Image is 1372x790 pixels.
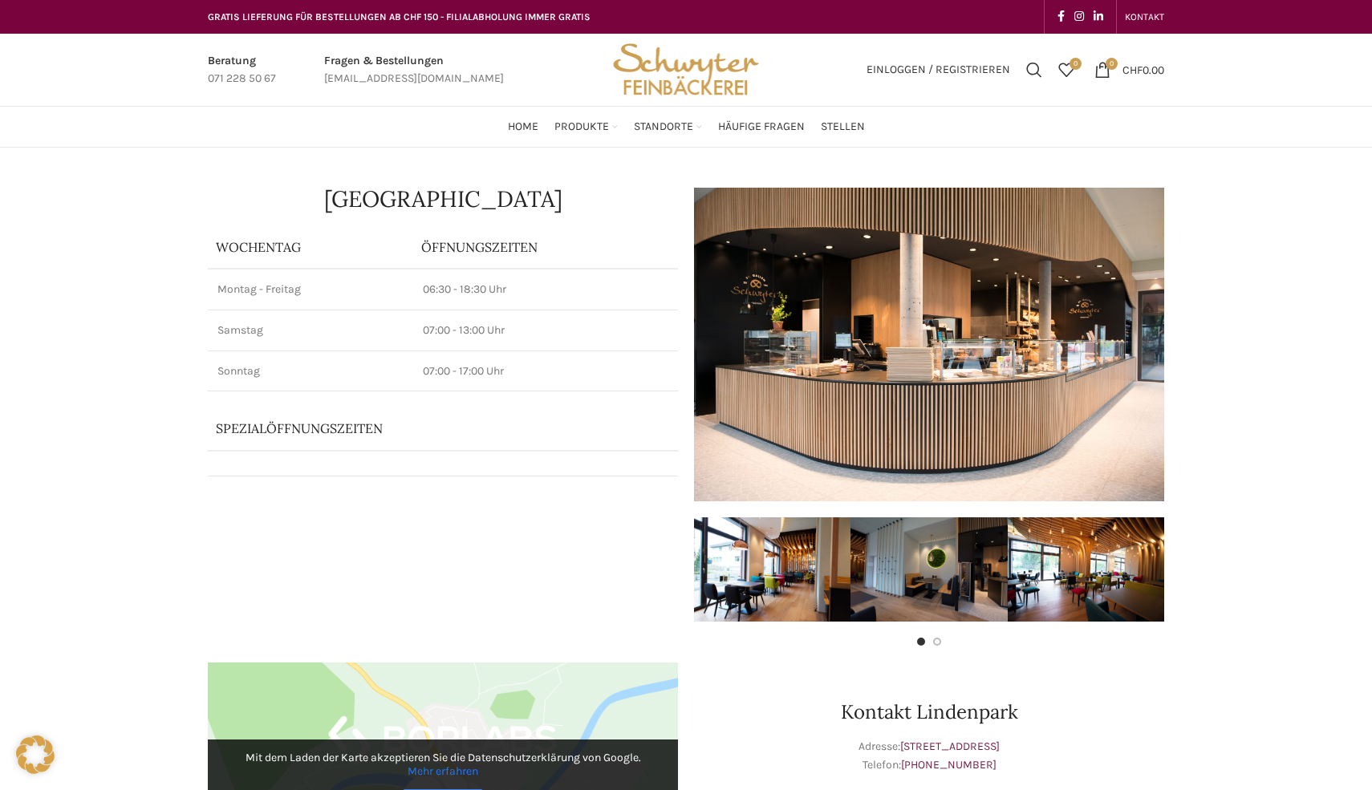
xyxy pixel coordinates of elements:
[859,54,1018,86] a: Einloggen / Registrieren
[850,517,1007,622] img: 002-1-e1571984059720
[933,638,941,646] li: Go to slide 2
[1070,58,1082,70] span: 0
[208,188,678,210] h1: [GEOGRAPHIC_DATA]
[1089,6,1108,28] a: Linkedin social link
[718,111,805,143] a: Häufige Fragen
[1125,11,1164,22] span: KONTAKT
[208,52,276,88] a: Infobox link
[694,517,850,622] div: 1 / 4
[634,111,702,143] a: Standorte
[718,120,805,135] span: Häufige Fragen
[508,111,538,143] a: Home
[1164,517,1321,622] div: 4 / 4
[421,238,670,256] p: ÖFFNUNGSZEITEN
[917,638,925,646] li: Go to slide 1
[867,64,1010,75] span: Einloggen / Registrieren
[607,34,765,106] img: Bäckerei Schwyter
[1070,6,1089,28] a: Instagram social link
[1125,1,1164,33] a: KONTAKT
[694,517,850,622] img: 003-e1571984124433
[1086,54,1172,86] a: 0 CHF0.00
[1050,54,1082,86] div: Meine Wunschliste
[821,120,865,135] span: Stellen
[694,703,1164,722] h2: Kontakt Lindenpark
[1008,517,1164,622] div: 3 / 4
[217,322,404,338] p: Samstag
[508,120,538,135] span: Home
[423,363,668,379] p: 07:00 - 17:00 Uhr
[1106,58,1118,70] span: 0
[554,120,609,135] span: Produkte
[554,111,618,143] a: Produkte
[219,751,667,778] p: Mit dem Laden der Karte akzeptieren Sie die Datenschutzerklärung von Google.
[216,419,625,437] p: Spezialöffnungszeiten
[1018,54,1050,86] a: Suchen
[607,62,765,75] a: Site logo
[1050,54,1082,86] a: 0
[1164,517,1321,622] img: 016-e1571924866289
[1117,1,1172,33] div: Secondary navigation
[634,120,693,135] span: Standorte
[901,758,997,772] a: [PHONE_NUMBER]
[821,111,865,143] a: Stellen
[423,322,668,338] p: 07:00 - 13:00 Uhr
[694,738,1164,774] p: Adresse: Telefon:
[850,517,1007,622] div: 2 / 4
[423,282,668,298] p: 06:30 - 18:30 Uhr
[200,111,1172,143] div: Main navigation
[1008,517,1164,622] img: 006-e1571983941404
[900,739,1000,753] a: [STREET_ADDRESS]
[217,282,404,298] p: Montag - Freitag
[1122,63,1164,76] bdi: 0.00
[217,363,404,379] p: Sonntag
[1122,63,1143,76] span: CHF
[208,11,591,22] span: GRATIS LIEFERUNG FÜR BESTELLUNGEN AB CHF 150 - FILIALABHOLUNG IMMER GRATIS
[408,764,478,778] a: Mehr erfahren
[324,52,504,88] a: Infobox link
[216,238,405,256] p: Wochentag
[1053,6,1070,28] a: Facebook social link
